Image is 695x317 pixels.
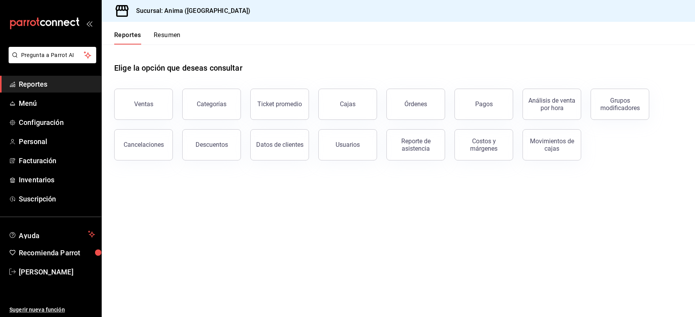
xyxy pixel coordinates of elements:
[154,31,181,45] button: Resumen
[386,129,445,160] button: Reporte de asistencia
[340,100,356,109] div: Cajas
[591,89,649,120] button: Grupos modificadores
[114,31,141,45] button: Reportes
[114,31,181,45] div: navigation tabs
[9,306,95,314] span: Sugerir nueva función
[528,97,576,112] div: Análisis de venta por hora
[9,47,96,63] button: Pregunta a Parrot AI
[114,129,173,160] button: Cancelaciones
[182,89,241,120] button: Categorías
[250,89,309,120] button: Ticket promedio
[460,137,508,152] div: Costos y márgenes
[134,100,153,108] div: Ventas
[523,89,581,120] button: Análisis de venta por hora
[475,100,493,108] div: Pagos
[391,137,440,152] div: Reporte de asistencia
[318,89,377,120] a: Cajas
[454,89,513,120] button: Pagos
[250,129,309,160] button: Datos de clientes
[404,100,427,108] div: Órdenes
[19,248,95,258] span: Recomienda Parrot
[596,97,644,112] div: Grupos modificadores
[19,267,95,277] span: [PERSON_NAME]
[86,20,92,27] button: open_drawer_menu
[114,89,173,120] button: Ventas
[454,129,513,160] button: Costos y márgenes
[318,129,377,160] button: Usuarios
[130,6,251,16] h3: Sucursal: Anima ([GEOGRAPHIC_DATA])
[19,230,85,239] span: Ayuda
[19,194,95,204] span: Suscripción
[124,141,164,148] div: Cancelaciones
[19,98,95,109] span: Menú
[336,141,360,148] div: Usuarios
[21,51,84,59] span: Pregunta a Parrot AI
[19,136,95,147] span: Personal
[19,175,95,185] span: Inventarios
[197,100,226,108] div: Categorías
[523,129,581,160] button: Movimientos de cajas
[256,141,304,148] div: Datos de clientes
[19,155,95,166] span: Facturación
[19,117,95,128] span: Configuración
[5,57,96,65] a: Pregunta a Parrot AI
[386,89,445,120] button: Órdenes
[257,100,302,108] div: Ticket promedio
[196,141,228,148] div: Descuentos
[528,137,576,152] div: Movimientos de cajas
[114,62,242,74] h1: Elige la opción que deseas consultar
[182,129,241,160] button: Descuentos
[19,79,95,89] span: Reportes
